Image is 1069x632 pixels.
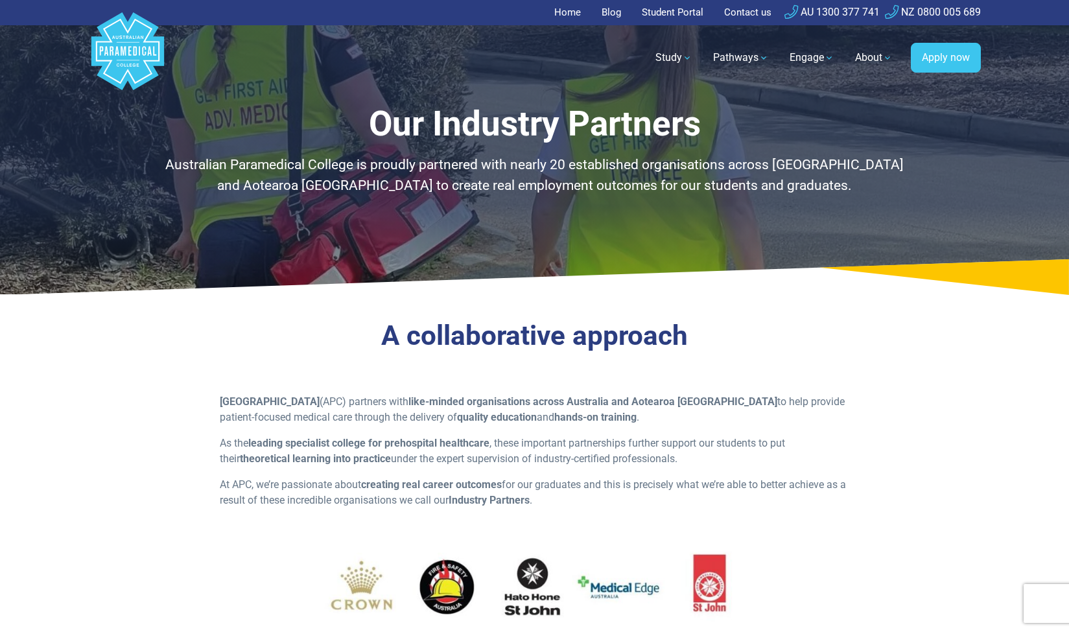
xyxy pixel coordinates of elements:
[220,436,849,467] p: As the , these important partnerships further support our students to put their under the expert ...
[554,411,637,423] strong: hands-on training
[240,452,391,465] strong: theoretical learning into practice
[220,395,320,408] strong: [GEOGRAPHIC_DATA]
[705,40,777,76] a: Pathways
[847,40,900,76] a: About
[449,494,530,506] strong: Industry Partners
[220,477,849,508] p: At APC, we’re passionate about for our graduates and this is precisely what we’re able to better ...
[361,478,502,491] strong: creating real career outcomes
[408,395,564,408] strong: like-minded organisations across
[784,6,880,18] a: AU 1300 377 741
[911,43,981,73] a: Apply now
[457,411,537,423] strong: quality education
[156,155,914,196] p: Australian Paramedical College is proudly partnered with nearly 20 established organisations acro...
[567,395,777,408] strong: Australia and Aotearoa [GEOGRAPHIC_DATA]
[220,394,849,425] p: (APC) partners with to help provide patient-focused medical care through the delivery of and .
[248,437,489,449] strong: leading specialist college for prehospital healthcare
[156,104,914,145] h1: Our Industry Partners
[156,320,914,353] h3: A collaborative approach
[782,40,842,76] a: Engage
[89,25,167,91] a: Australian Paramedical College
[885,6,981,18] a: NZ 0800 005 689
[648,40,700,76] a: Study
